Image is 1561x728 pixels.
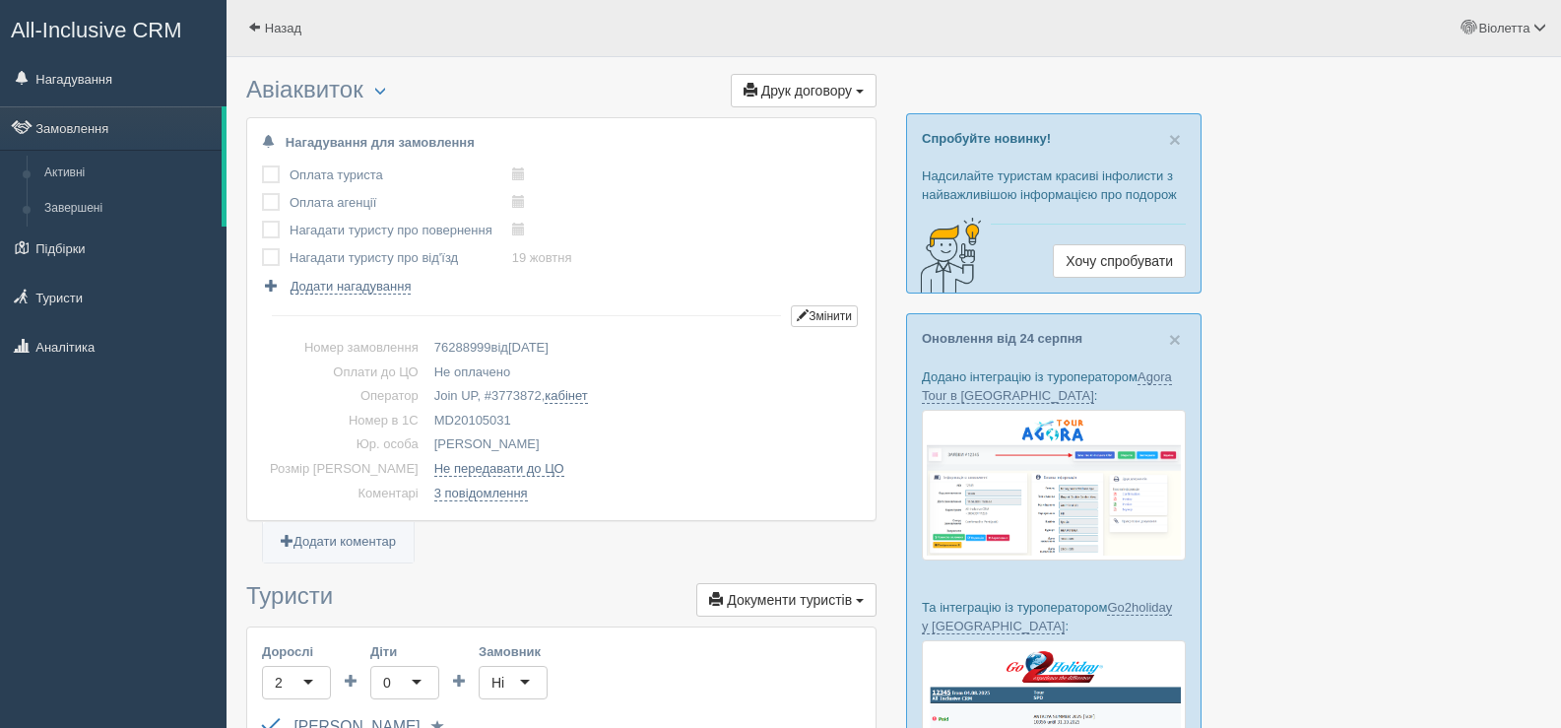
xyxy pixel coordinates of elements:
[262,384,426,409] td: Оператор
[512,250,572,265] a: 19 жовтня
[479,642,548,661] label: Замовник
[370,642,439,661] label: Діти
[1169,128,1181,151] span: ×
[1053,244,1186,278] a: Хочу спробувати
[426,384,861,409] td: Join UP, # ,
[291,279,412,295] span: Додати нагадування
[545,388,587,404] a: кабінет
[35,156,222,191] a: Активні
[922,331,1082,346] a: Оновлення від 24 серпня
[35,191,222,227] a: Завершені
[1169,329,1181,350] button: Close
[262,432,426,457] td: Юр. особа
[426,361,861,385] td: Не оплачено
[262,277,411,296] a: Додати нагадування
[11,18,182,42] span: All-Inclusive CRM
[1169,328,1181,351] span: ×
[761,83,852,99] span: Друк договору
[922,369,1172,404] a: Agora Tour в [GEOGRAPHIC_DATA]
[290,244,512,272] td: Нагадати туристу про від'їзд
[246,77,877,107] h3: Авіаквиток
[434,340,491,355] span: 76288999
[246,583,877,617] h3: Туристи
[922,129,1186,148] p: Спробуйте новинку!
[262,457,426,482] td: Розмір [PERSON_NAME]
[434,486,528,501] a: 3 повідомлення
[383,673,391,693] div: 0
[922,367,1186,405] p: Додано інтеграцію із туроператором :
[922,598,1186,635] p: Та інтеграцію із туроператором :
[434,461,564,477] a: Не передавати до ЦО
[290,217,512,244] td: Нагадати туристу про повернення
[508,340,549,355] span: [DATE]
[426,409,861,433] td: MD20105031
[1478,21,1529,35] span: Віолетта
[262,336,426,361] td: Номер замовлення
[1,1,226,55] a: All-Inclusive CRM
[262,361,426,385] td: Оплати до ЦО
[286,135,475,150] b: Нагадування для замовлення
[290,189,512,217] td: Оплата агенції
[791,305,858,327] button: Змінити
[426,432,861,457] td: [PERSON_NAME]
[262,409,426,433] td: Номер в 1С
[922,166,1186,204] p: Надсилайте туристам красиві інфолисти з найважливішою інформацією про подорож
[731,74,877,107] button: Друк договору
[907,216,986,295] img: creative-idea-2907357.png
[262,642,331,661] label: Дорослі
[275,673,283,693] div: 2
[262,482,426,506] td: Коментарі
[426,336,861,361] td: від
[727,592,852,608] span: Документи туристів
[1169,129,1181,150] button: Close
[491,673,504,693] div: Ні
[696,583,877,617] button: Документи туристів
[922,410,1186,561] img: agora-tour-%D0%B7%D0%B0%D1%8F%D0%B2%D0%BA%D0%B8-%D1%81%D1%80%D0%BC-%D0%B4%D0%BB%D1%8F-%D1%82%D1%8...
[263,522,414,563] a: Додати коментар
[265,21,301,35] span: Назад
[491,388,542,403] span: 3773872
[290,162,512,189] td: Оплата туриста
